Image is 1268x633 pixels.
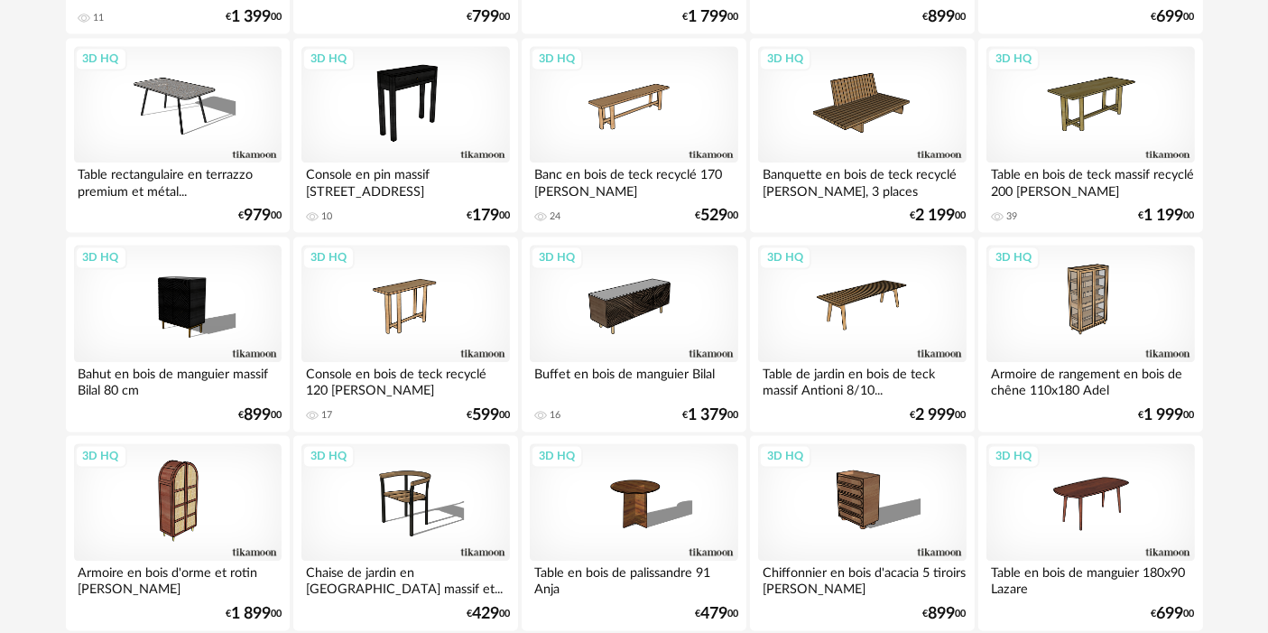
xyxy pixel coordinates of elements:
div: € 00 [695,608,738,620]
div: 3D HQ [531,47,583,70]
span: 599 [472,409,499,422]
div: 3D HQ [302,444,355,468]
span: 479 [700,608,727,620]
a: 3D HQ Banc en bois de teck recyclé 170 [PERSON_NAME] 24 €52900 [522,38,745,233]
div: Buffet en bois de manguier Bilal [530,362,737,398]
span: 899 [929,11,956,23]
div: 3D HQ [531,444,583,468]
span: 1 999 [1144,409,1184,422]
div: 3D HQ [987,246,1040,269]
div: € 00 [467,608,510,620]
span: 179 [472,209,499,222]
div: € 00 [226,11,282,23]
div: Table en bois de teck massif recyclé 200 [PERSON_NAME] [986,163,1194,199]
div: 16 [550,409,560,422]
a: 3D HQ Bahut en bois de manguier massif Bilal 80 cm €89900 [66,237,290,432]
div: 3D HQ [987,444,1040,468]
div: € 00 [238,409,282,422]
div: € 00 [1152,11,1195,23]
div: € 00 [695,209,738,222]
a: 3D HQ Armoire en bois d'orme et rotin [PERSON_NAME] €1 89900 [66,435,290,630]
div: € 00 [911,209,967,222]
div: € 00 [682,409,738,422]
span: 1 199 [1144,209,1184,222]
a: 3D HQ Console en pin massif [STREET_ADDRESS] 10 €17900 [293,38,517,233]
div: 3D HQ [987,47,1040,70]
a: 3D HQ Chiffonnier en bois d'acacia 5 tiroirs [PERSON_NAME] €89900 [750,435,974,630]
span: 529 [700,209,727,222]
a: 3D HQ Console en bois de teck recyclé 120 [PERSON_NAME] 17 €59900 [293,237,517,432]
div: Armoire en bois d'orme et rotin [PERSON_NAME] [74,561,282,597]
div: Armoire de rangement en bois de chêne 110x180 Adel [986,362,1194,398]
a: 3D HQ Banquette en bois de teck recyclé [PERSON_NAME], 3 places €2 19900 [750,38,974,233]
div: Banquette en bois de teck recyclé [PERSON_NAME], 3 places [758,163,966,199]
span: 1 899 [231,608,271,620]
div: 39 [1006,210,1017,223]
span: 1 799 [688,11,727,23]
div: € 00 [1139,209,1195,222]
div: 3D HQ [531,246,583,269]
span: 1 379 [688,409,727,422]
div: Bahut en bois de manguier massif Bilal 80 cm [74,362,282,398]
div: Table en bois de palissandre 91 Anja [530,561,737,597]
div: 3D HQ [75,246,127,269]
span: 1 399 [231,11,271,23]
span: 429 [472,608,499,620]
div: Banc en bois de teck recyclé 170 [PERSON_NAME] [530,163,737,199]
div: Chaise de jardin en [GEOGRAPHIC_DATA] massif et... [301,561,509,597]
a: 3D HQ Table en bois de teck massif recyclé 200 [PERSON_NAME] 39 €1 19900 [978,38,1202,233]
div: 3D HQ [75,47,127,70]
div: € 00 [467,409,510,422]
span: 2 999 [916,409,956,422]
div: 3D HQ [759,47,811,70]
a: 3D HQ Table en bois de manguier 180x90 Lazare €69900 [978,435,1202,630]
a: 3D HQ Buffet en bois de manguier Bilal 16 €1 37900 [522,237,745,432]
span: 2 199 [916,209,956,222]
div: € 00 [682,11,738,23]
div: 3D HQ [302,47,355,70]
div: 17 [321,409,332,422]
a: 3D HQ Table en bois de palissandre 91 Anja €47900 [522,435,745,630]
div: € 00 [238,209,282,222]
div: Chiffonnier en bois d'acacia 5 tiroirs [PERSON_NAME] [758,561,966,597]
div: € 00 [1139,409,1195,422]
div: € 00 [226,608,282,620]
div: 3D HQ [302,246,355,269]
div: € 00 [911,409,967,422]
span: 899 [929,608,956,620]
div: Console en pin massif [STREET_ADDRESS] [301,163,509,199]
span: 699 [1157,608,1184,620]
a: 3D HQ Table rectangulaire en terrazzo premium et métal... €97900 [66,38,290,233]
div: Console en bois de teck recyclé 120 [PERSON_NAME] [301,362,509,398]
div: € 00 [467,209,510,222]
div: € 00 [467,11,510,23]
span: 699 [1157,11,1184,23]
div: € 00 [1152,608,1195,620]
span: 979 [244,209,271,222]
a: 3D HQ Chaise de jardin en [GEOGRAPHIC_DATA] massif et... €42900 [293,435,517,630]
div: 3D HQ [75,444,127,468]
div: Table de jardin en bois de teck massif Antioni 8/10... [758,362,966,398]
span: 799 [472,11,499,23]
div: 11 [94,12,105,24]
div: 3D HQ [759,246,811,269]
a: 3D HQ Table de jardin en bois de teck massif Antioni 8/10... €2 99900 [750,237,974,432]
span: 899 [244,409,271,422]
div: Table rectangulaire en terrazzo premium et métal... [74,163,282,199]
div: 24 [550,210,560,223]
div: 10 [321,210,332,223]
div: 3D HQ [759,444,811,468]
div: Table en bois de manguier 180x90 Lazare [986,561,1194,597]
a: 3D HQ Armoire de rangement en bois de chêne 110x180 Adel €1 99900 [978,237,1202,432]
div: € 00 [923,608,967,620]
div: € 00 [923,11,967,23]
